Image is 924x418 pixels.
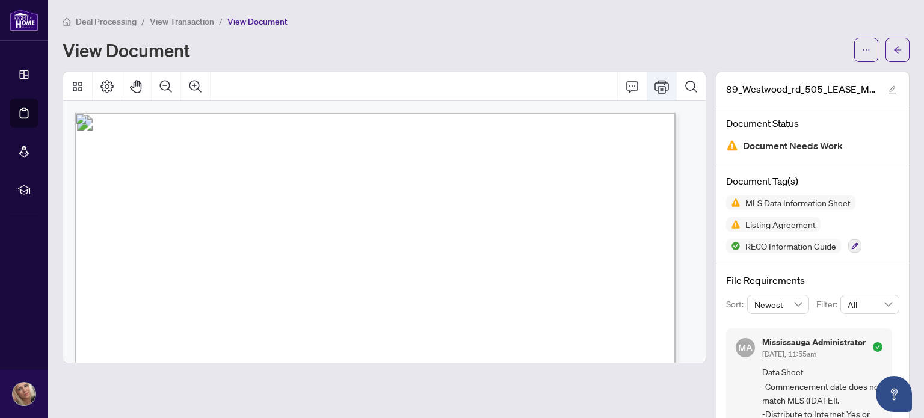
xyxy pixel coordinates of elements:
p: Sort: [726,298,747,311]
span: edit [888,85,896,94]
span: 89_Westwood_rd_505_LEASE_MLS_Data_Information_Form_-_Condo__Lease___1_.pdf [726,82,876,96]
img: Document Status [726,140,738,152]
img: Status Icon [726,195,741,210]
img: logo [10,9,38,31]
span: home [63,17,71,26]
h5: Mississauga Administrator [762,338,866,346]
h4: Document Tag(s) [726,174,899,188]
h4: Document Status [726,116,899,131]
button: Open asap [876,376,912,412]
span: View Transaction [150,16,214,27]
span: Newest [754,295,802,313]
span: RECO Information Guide [741,242,841,250]
span: [DATE], 11:55am [762,349,816,358]
span: View Document [227,16,288,27]
span: check-circle [873,342,882,352]
span: All [848,295,892,313]
span: Listing Agreement [741,220,821,229]
span: MA [738,340,753,355]
li: / [141,14,145,28]
span: MLS Data Information Sheet [741,198,855,207]
h1: View Document [63,40,190,60]
span: arrow-left [893,46,902,54]
li: / [219,14,223,28]
span: Deal Processing [76,16,137,27]
span: ellipsis [862,46,870,54]
img: Profile Icon [13,383,35,405]
p: Filter: [816,298,840,311]
span: Document Needs Work [743,138,843,154]
img: Status Icon [726,217,741,232]
h4: File Requirements [726,273,899,287]
img: Status Icon [726,239,741,253]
